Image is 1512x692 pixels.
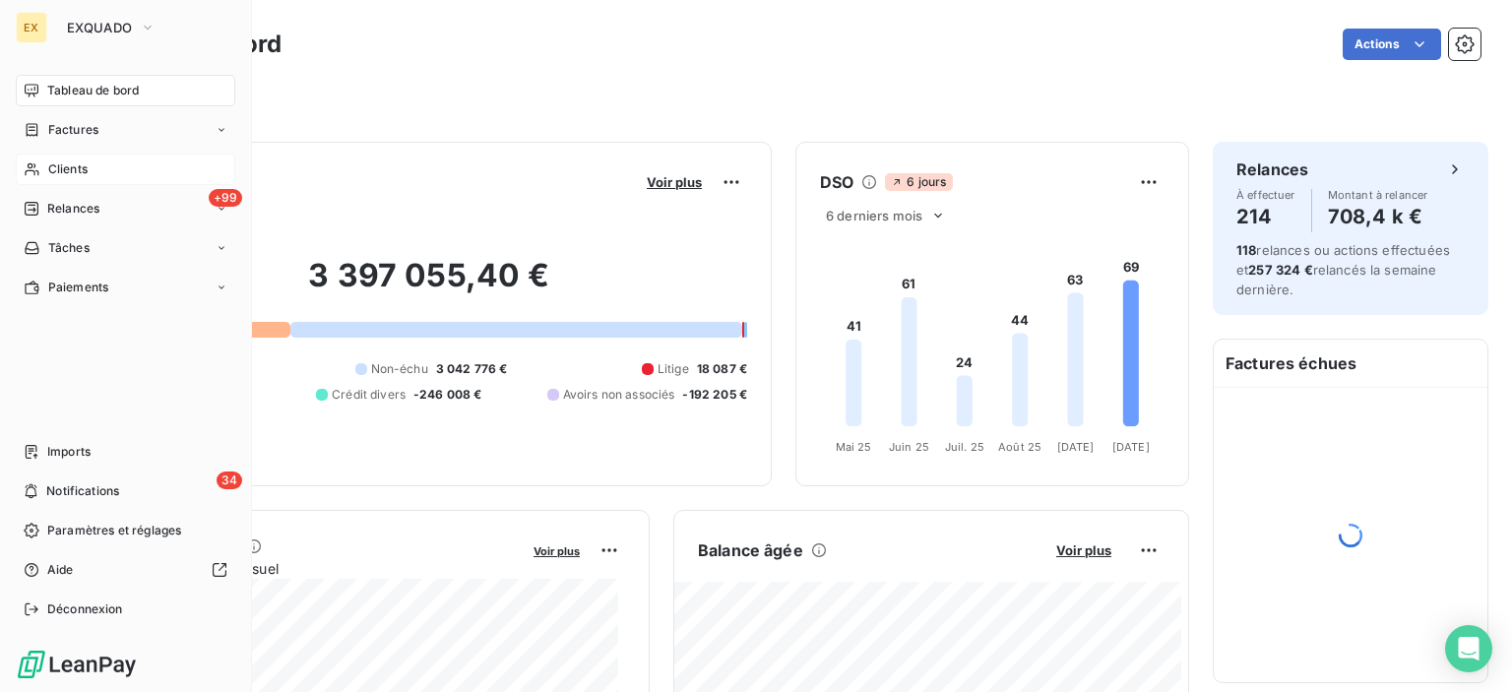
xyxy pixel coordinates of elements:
button: Voir plus [641,173,708,191]
span: 257 324 € [1248,262,1312,278]
button: Voir plus [1050,541,1117,559]
span: Clients [48,160,88,178]
h6: Relances [1236,157,1308,181]
span: 34 [217,472,242,489]
span: Chiffre d'affaires mensuel [111,558,520,579]
h2: 3 397 055,40 € [111,256,747,315]
span: Montant à relancer [1328,189,1428,201]
span: Avoirs non associés [563,386,675,404]
div: EX [16,12,47,43]
span: Voir plus [534,544,580,558]
span: 6 derniers mois [826,208,922,223]
span: Relances [47,200,99,218]
h6: Factures échues [1214,340,1487,387]
span: Paiements [48,279,108,296]
span: Non-échu [371,360,428,378]
span: Factures [48,121,98,139]
span: Paramètres et réglages [47,522,181,539]
span: Notifications [46,482,119,500]
button: Voir plus [528,541,586,559]
a: Aide [16,554,235,586]
tspan: Août 25 [998,440,1041,454]
span: Tableau de bord [47,82,139,99]
span: 3 042 776 € [436,360,508,378]
span: -192 205 € [682,386,747,404]
span: 118 [1236,242,1256,258]
button: Actions [1343,29,1441,60]
img: Logo LeanPay [16,649,138,680]
span: 18 087 € [697,360,747,378]
tspan: Juin 25 [889,440,929,454]
span: Voir plus [647,174,702,190]
span: À effectuer [1236,189,1295,201]
span: Tâches [48,239,90,257]
span: 6 jours [885,173,952,191]
div: Open Intercom Messenger [1445,625,1492,672]
tspan: [DATE] [1112,440,1150,454]
h6: DSO [820,170,853,194]
span: Aide [47,561,74,579]
tspan: [DATE] [1057,440,1095,454]
span: Crédit divers [332,386,406,404]
span: Imports [47,443,91,461]
h6: Balance âgée [698,538,803,562]
h4: 708,4 k € [1328,201,1428,232]
span: Litige [658,360,689,378]
span: Voir plus [1056,542,1111,558]
tspan: Mai 25 [836,440,872,454]
tspan: Juil. 25 [945,440,984,454]
span: +99 [209,189,242,207]
h4: 214 [1236,201,1295,232]
span: Déconnexion [47,600,123,618]
span: relances ou actions effectuées et relancés la semaine dernière. [1236,242,1450,297]
span: EXQUADO [67,20,132,35]
span: -246 008 € [413,386,482,404]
